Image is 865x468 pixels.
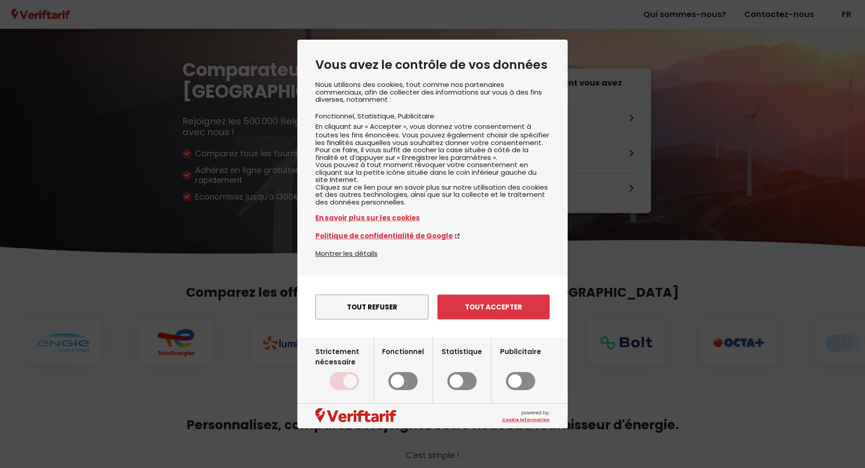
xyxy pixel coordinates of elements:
li: Publicitaire [398,111,434,121]
div: menu [297,277,568,337]
label: Strictement nécessaire [315,346,373,391]
span: powered by: [502,409,550,423]
button: Tout accepter [437,295,550,319]
a: En savoir plus sur les cookies [315,213,550,223]
button: Tout refuser [315,295,428,319]
button: Montrer les détails [315,248,378,259]
li: Fonctionnel [315,111,357,121]
li: Statistique [357,111,398,121]
a: Cookie Information [502,417,550,423]
label: Fonctionnel [382,346,424,391]
div: Nous utilisons des cookies, tout comme nos partenaires commerciaux, afin de collecter des informa... [315,81,550,248]
img: logo [315,408,396,423]
h2: Vous avez le contrôle de vos données [315,58,550,72]
label: Publicitaire [500,346,541,391]
a: Politique de confidentialité de Google [315,231,550,241]
label: Statistique [442,346,482,391]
